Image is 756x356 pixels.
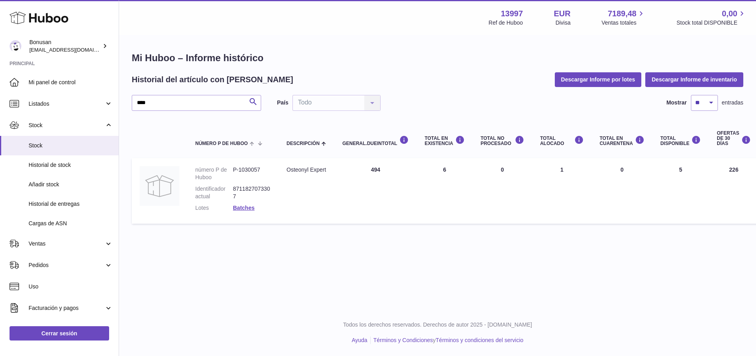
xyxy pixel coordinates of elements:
[540,135,584,146] div: Total ALOCADO
[277,99,289,106] label: País
[722,8,737,19] span: 0,00
[717,131,750,147] div: OFERTAS DE 30 DÍAS
[645,72,743,87] button: Descargar Informe de inventario
[555,72,642,87] button: Descargar Informe por lotes
[233,185,271,200] dd: 8711827073307
[556,19,571,27] div: Divisa
[532,158,592,223] td: 1
[29,122,104,129] span: Stock
[29,39,101,54] div: Bonusan
[621,166,624,173] span: 0
[29,79,113,86] span: Mi panel de control
[652,158,709,223] td: 5
[417,158,473,223] td: 6
[473,158,532,223] td: 0
[489,19,523,27] div: Ref de Huboo
[287,166,327,174] div: Osteonyl Expert
[600,135,644,146] div: Total en CUARENTENA
[501,8,523,19] strong: 13997
[233,166,271,181] dd: P-1030057
[125,321,750,329] p: Todos los derechos reservados. Derechos de autor 2025 - [DOMAIN_NAME]
[29,283,113,290] span: Uso
[335,158,417,223] td: 494
[10,40,21,52] img: info@bonusan.es
[29,261,104,269] span: Pedidos
[29,240,104,248] span: Ventas
[666,99,687,106] label: Mostrar
[554,8,571,19] strong: EUR
[132,74,293,85] h2: Historial del artículo con [PERSON_NAME]
[29,161,113,169] span: Historial de stock
[677,8,746,27] a: 0,00 Stock total DISPONIBLE
[342,135,409,146] div: general.dueInTotal
[602,8,646,27] a: 7189,48 Ventas totales
[140,166,179,206] img: product image
[677,19,746,27] span: Stock total DISPONIBLE
[602,19,646,27] span: Ventas totales
[132,52,743,64] h1: Mi Huboo – Informe histórico
[29,304,104,312] span: Facturación y pagos
[287,141,319,146] span: Descripción
[481,135,524,146] div: Total NO PROCESADO
[608,8,636,19] span: 7189,48
[660,135,701,146] div: Total DISPONIBLE
[29,181,113,188] span: Añadir stock
[722,99,743,106] span: entradas
[195,185,233,200] dt: Identificador actual
[425,135,465,146] div: Total en EXISTENCIA
[195,204,233,212] dt: Lotes
[436,337,523,343] a: Términos y condiciones del servicio
[29,46,117,53] span: [EMAIL_ADDRESS][DOMAIN_NAME]
[29,142,113,149] span: Stock
[29,200,113,208] span: Historial de entregas
[29,220,113,227] span: Cargas de ASN
[233,205,254,211] a: Batches
[29,100,104,108] span: Listados
[371,337,523,344] li: y
[352,337,367,343] a: Ayuda
[373,337,433,343] a: Términos y Condiciones
[195,141,248,146] span: número P de Huboo
[195,166,233,181] dt: número P de Huboo
[10,326,109,341] a: Cerrar sesión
